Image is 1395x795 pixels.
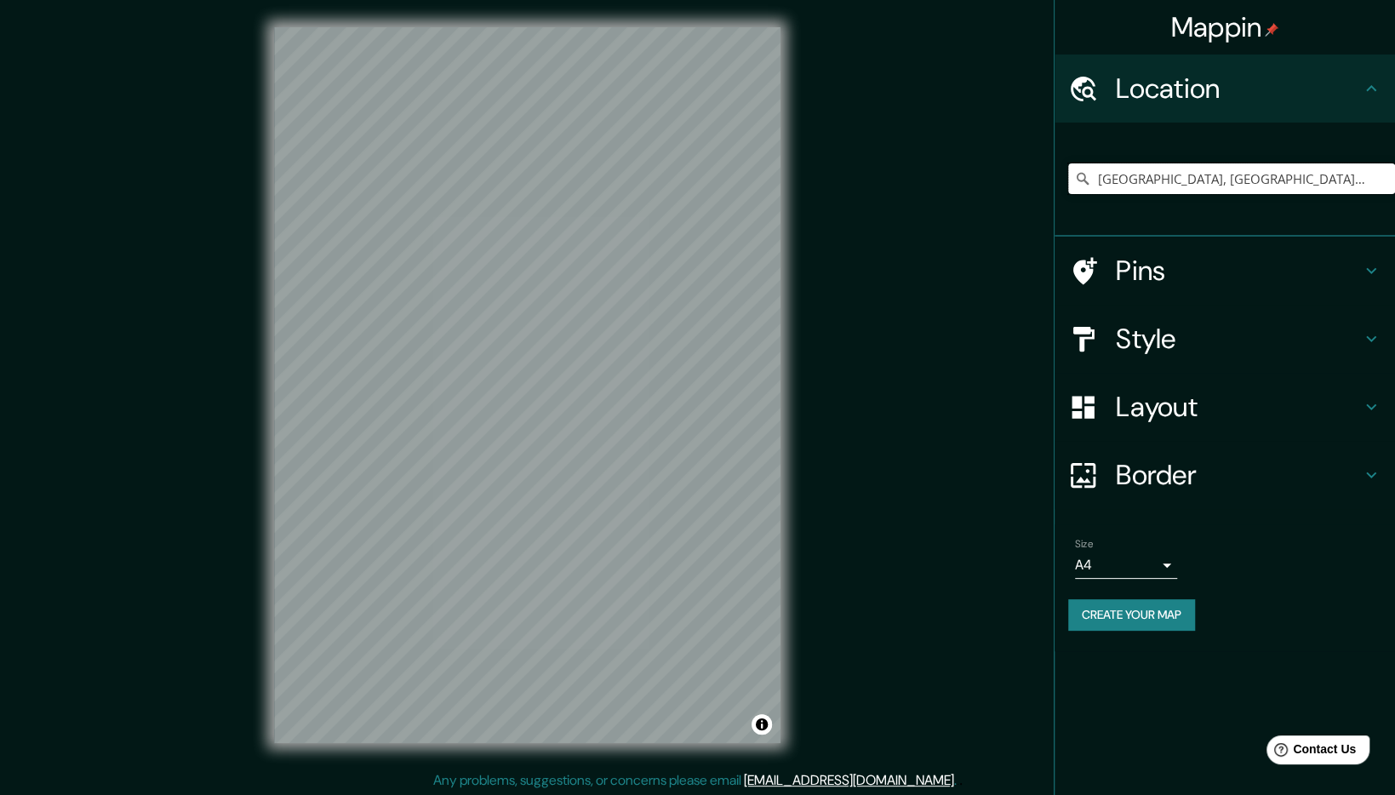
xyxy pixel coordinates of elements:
img: pin-icon.png [1265,23,1278,37]
button: Toggle attribution [752,714,772,735]
div: Pins [1055,237,1395,305]
div: A4 [1075,552,1177,579]
h4: Pins [1116,254,1361,288]
canvas: Map [274,27,780,743]
input: Pick your city or area [1068,163,1395,194]
h4: Mappin [1171,10,1279,44]
div: Layout [1055,373,1395,441]
p: Any problems, suggestions, or concerns please email . [433,770,957,791]
label: Size [1075,537,1093,552]
iframe: Help widget launcher [1243,729,1376,776]
div: Border [1055,441,1395,509]
h4: Location [1116,71,1361,106]
button: Create your map [1068,599,1195,631]
a: [EMAIL_ADDRESS][DOMAIN_NAME] [744,771,954,789]
div: Location [1055,54,1395,123]
h4: Border [1116,458,1361,492]
h4: Layout [1116,390,1361,424]
div: Style [1055,305,1395,373]
div: . [957,770,959,791]
div: . [959,770,963,791]
h4: Style [1116,322,1361,356]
